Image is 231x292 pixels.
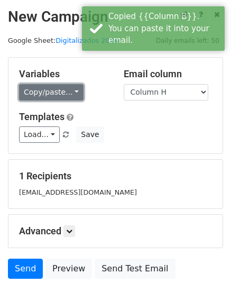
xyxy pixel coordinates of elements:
h5: Advanced [19,225,212,237]
a: Send [8,259,43,279]
a: Copy/paste... [19,84,84,101]
h2: New Campaign [8,8,223,26]
div: Copied {{Column B}}. You can paste it into your email. [108,11,220,47]
a: Send Test Email [95,259,175,279]
iframe: Chat Widget [178,241,231,292]
a: Digitalizados 2024 [56,36,118,44]
button: Save [76,126,104,143]
h5: 1 Recipients [19,170,212,182]
h5: Email column [124,68,212,80]
a: Load... [19,126,60,143]
small: [EMAIL_ADDRESS][DOMAIN_NAME] [19,188,137,196]
h5: Variables [19,68,108,80]
a: Templates [19,111,64,122]
a: Preview [45,259,92,279]
small: Google Sheet: [8,36,118,44]
div: Widget de chat [178,241,231,292]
